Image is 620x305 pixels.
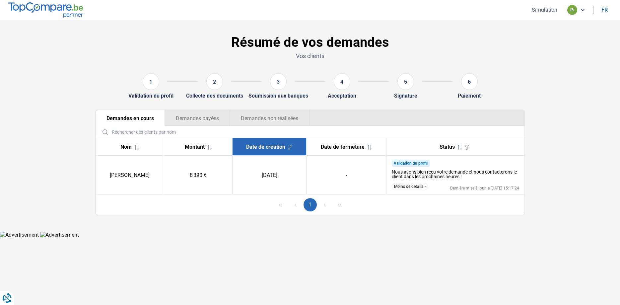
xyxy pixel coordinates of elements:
div: 3 [270,73,287,90]
div: Paiement [458,93,481,99]
div: Dernière mise à jour le [DATE] 15:17:24 [450,186,519,190]
div: Validation du profil [128,93,173,99]
button: Last Page [333,198,346,211]
button: Simulation [530,6,559,13]
div: 1 [143,73,159,90]
span: Nom [120,144,132,150]
div: 6 [461,73,478,90]
span: Montant [185,144,205,150]
span: Date de fermeture [321,144,365,150]
img: TopCompare.be [8,2,83,17]
div: fr [601,7,608,13]
button: Moins de détails [392,183,428,190]
button: Page 1 [304,198,317,211]
button: First Page [274,198,287,211]
button: Previous Page [289,198,302,211]
td: - [307,156,386,194]
td: [PERSON_NAME] [96,156,164,194]
img: Advertisement [40,232,79,238]
td: 8 390 € [164,156,233,194]
p: Vos clients [95,52,525,60]
span: Status [440,144,455,150]
div: Nous avons bien reçu votre demande et nous contacterons le client dans les prochaines heures ! [392,170,519,179]
div: 4 [334,73,350,90]
button: Demandes non réalisées [230,110,310,126]
div: Signature [394,93,417,99]
h1: Résumé de vos demandes [95,35,525,50]
div: 2 [206,73,223,90]
div: Soumission aux banques [248,93,308,99]
div: Acceptation [328,93,356,99]
button: Demandes en cours [96,110,165,126]
div: pi [567,5,577,15]
td: [DATE] [233,156,307,194]
div: 5 [397,73,414,90]
button: Demandes payées [165,110,230,126]
span: Date de création [246,144,285,150]
span: Validation du profil [394,161,428,166]
input: Rechercher des clients par nom [99,126,522,138]
div: Collecte des documents [186,93,243,99]
button: Next Page [318,198,331,211]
